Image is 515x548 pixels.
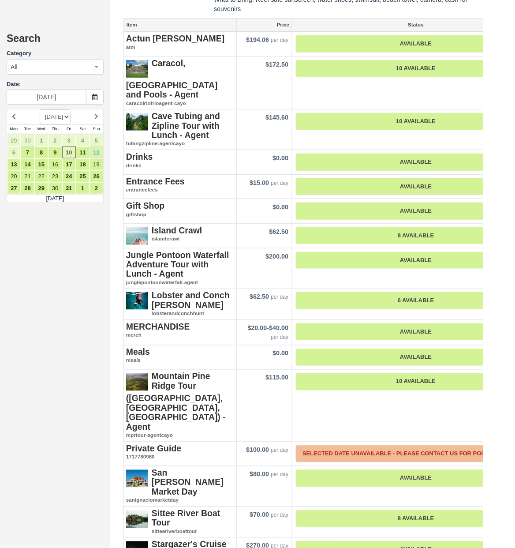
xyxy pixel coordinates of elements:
a: 10 [62,146,76,158]
th: Sun [90,124,103,134]
span: $0.00 [272,350,288,357]
a: 26 [90,170,103,182]
a: Lobster and Conch [PERSON_NAME]lobsterandconchhunt [126,291,234,317]
a: Price [237,19,292,31]
strong: Cave Tubing and Zipline Tour with Lunch - Agent [152,111,220,140]
img: S305-1 [126,226,148,248]
strong: Gift Shop [126,201,164,210]
strong: San [PERSON_NAME] Market Day [152,468,224,497]
th: Thu [48,124,62,134]
em: atm [126,44,234,51]
em: giftshop [126,211,234,218]
a: 16 [48,158,62,170]
img: S163-1 [126,469,148,491]
span: $100.00 [246,447,269,454]
a: 13 [7,158,21,170]
span: $62.50 [250,293,269,300]
em: entrancefees [126,186,234,194]
a: 24 [62,170,76,182]
em: per day [271,37,288,43]
a: 17 [62,158,76,170]
h2: Search [7,33,104,49]
a: 4 [76,135,90,146]
span: $40.00 [269,324,288,331]
a: 29 [7,135,21,146]
em: sitteeriverboattour [126,528,234,536]
a: 2 [48,135,62,146]
a: 2 [90,182,103,194]
em: drinks [126,162,234,169]
label: Date: [7,80,104,89]
em: per day [271,334,288,340]
span: $115.00 [265,374,288,381]
em: lobsterandconchhunt [126,310,234,317]
a: MERCHANDISEmerch [126,322,234,339]
span: $172.50 [265,61,288,68]
span: $15.00 [250,179,269,186]
strong: Jungle Pontoon Waterfall Adventure Tour with Lunch - Agent [126,250,229,279]
strong: Sittee River Boat Tour [152,509,220,528]
em: meals [126,357,234,364]
a: 29 [34,182,48,194]
span: - [248,324,289,331]
a: 3 [62,135,76,146]
a: San [PERSON_NAME] Market Daysanignaciomarketday [126,469,234,504]
em: per day [271,180,288,186]
a: Private Guide1717780980 [126,444,234,461]
th: Fri [62,124,76,134]
a: 28 [21,182,34,194]
span: $0.00 [272,203,288,210]
em: per day [271,294,288,300]
a: Mountain Pine Ridge Tour ([GEOGRAPHIC_DATA], [GEOGRAPHIC_DATA], [GEOGRAPHIC_DATA]) - Agentmprtour... [126,372,234,439]
em: mprtour-agentcayo [126,432,234,439]
img: S307-1 [126,509,148,531]
em: per day [271,447,288,454]
em: 1717780980 [126,454,234,461]
em: caracolriofrioagent-cayo [126,100,234,107]
span: $200.00 [265,253,288,260]
strong: Caracol, [GEOGRAPHIC_DATA] and Pools - Agent [126,58,218,99]
a: 5 [90,135,103,146]
em: merch [126,331,234,339]
a: 8 [34,146,48,158]
em: junglepontoonwaterfall-agent [126,279,234,286]
a: Gift Shopgiftshop [126,201,234,218]
span: All [11,63,18,71]
span: $62.50 [269,228,288,235]
strong: Lobster and Conch [PERSON_NAME] [152,290,230,309]
img: S282-1 [126,372,148,394]
a: 1 [34,135,48,146]
strong: Mountain Pine Ridge Tour ([GEOGRAPHIC_DATA], [GEOGRAPHIC_DATA], [GEOGRAPHIC_DATA]) - Agent [126,372,226,432]
a: 18 [76,158,90,170]
em: islandcrawl [126,235,234,243]
a: Jungle Pontoon Waterfall Adventure Tour with Lunch - Agentjunglepontoonwaterfall-agent [126,251,234,286]
a: 25 [76,170,90,182]
a: 23 [48,170,62,182]
a: 9 [48,146,62,158]
a: 19 [90,158,103,170]
label: Category [7,49,104,58]
strong: MERCHANDISE [126,322,190,331]
em: per day [271,472,288,478]
em: tubingzipline-agentcayo [126,140,234,147]
a: 21 [21,170,34,182]
a: 1 [76,182,90,194]
a: Caracol, [GEOGRAPHIC_DATA] and Pools - Agentcaracolriofrioagent-cayo [126,59,234,107]
a: Actun [PERSON_NAME]atm [126,34,234,51]
a: Cave Tubing and Zipline Tour with Lunch - Agenttubingzipline-agentcayo [126,112,234,147]
a: 30 [48,182,62,194]
span: $70.00 [250,511,269,518]
a: Mealsmeals [126,348,234,364]
td: [DATE] [7,194,104,203]
a: 6 [7,146,21,158]
th: Sat [76,124,90,134]
strong: Meals [126,347,150,357]
span: $145.60 [265,114,288,121]
a: 12 [90,146,103,158]
button: All [7,60,104,75]
a: 20 [7,170,21,182]
a: Item [124,19,236,31]
em: sanignaciomarketday [126,497,234,504]
em: per day [271,512,288,518]
strong: Private Guide [126,444,181,454]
